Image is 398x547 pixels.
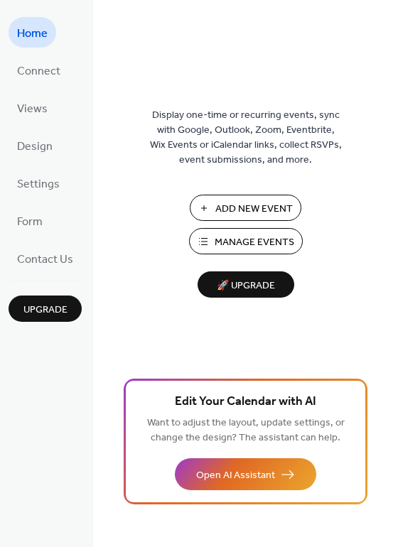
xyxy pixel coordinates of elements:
[175,392,316,412] span: Edit Your Calendar with AI
[215,235,294,250] span: Manage Events
[17,23,48,45] span: Home
[9,17,56,48] a: Home
[198,271,294,298] button: 🚀 Upgrade
[9,92,56,123] a: Views
[189,228,303,254] button: Manage Events
[9,296,82,322] button: Upgrade
[9,243,82,273] a: Contact Us
[17,249,73,271] span: Contact Us
[17,60,60,82] span: Connect
[17,136,53,158] span: Design
[150,108,342,168] span: Display one-time or recurring events, sync with Google, Outlook, Zoom, Eventbrite, Wix Events or ...
[17,173,60,195] span: Settings
[206,276,286,296] span: 🚀 Upgrade
[196,468,275,483] span: Open AI Assistant
[190,195,301,221] button: Add New Event
[175,458,316,490] button: Open AI Assistant
[9,168,68,198] a: Settings
[9,130,61,161] a: Design
[215,202,293,217] span: Add New Event
[23,303,68,318] span: Upgrade
[147,413,345,448] span: Want to adjust the layout, update settings, or change the design? The assistant can help.
[9,205,51,236] a: Form
[9,55,69,85] a: Connect
[17,98,48,120] span: Views
[17,211,43,233] span: Form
